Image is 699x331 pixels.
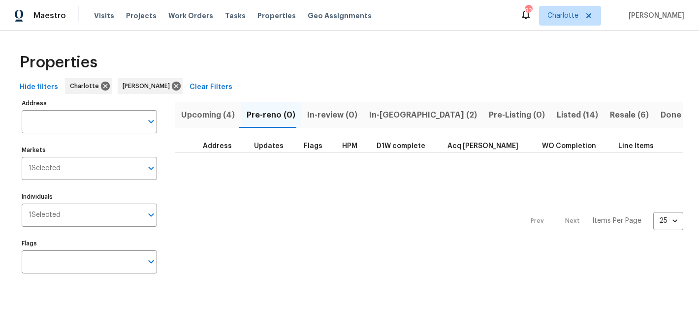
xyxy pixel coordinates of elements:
span: Visits [94,11,114,21]
span: Listed (14) [557,108,598,122]
label: Individuals [22,194,157,200]
span: Maestro [33,11,66,21]
span: [PERSON_NAME] [625,11,684,21]
nav: Pagination Navigation [521,159,683,283]
span: 1 Selected [29,164,61,173]
span: In-review (0) [307,108,357,122]
p: Items Per Page [592,216,641,226]
label: Flags [22,241,157,246]
span: WO Completion [542,143,596,150]
button: Open [144,115,158,128]
span: Charlotte [547,11,578,21]
span: Hide filters [20,81,58,93]
span: Charlotte [70,81,103,91]
span: Flags [304,143,322,150]
span: Work Orders [168,11,213,21]
span: D1W complete [377,143,425,150]
span: Pre-Listing (0) [489,108,545,122]
label: Markets [22,147,157,153]
div: 25 [653,208,683,234]
span: Resale (6) [610,108,649,122]
span: [PERSON_NAME] [123,81,174,91]
span: 1 Selected [29,211,61,219]
span: Pre-reno (0) [247,108,295,122]
div: [PERSON_NAME] [118,78,183,94]
span: Clear Filters [190,81,232,93]
span: In-[GEOGRAPHIC_DATA] (2) [369,108,477,122]
span: Line Items [618,143,654,150]
button: Clear Filters [186,78,236,96]
span: Upcoming (4) [181,108,235,122]
span: Address [203,143,232,150]
button: Hide filters [16,78,62,96]
span: Projects [126,11,157,21]
div: 83 [525,6,532,16]
span: Tasks [225,12,246,19]
button: Open [144,208,158,222]
span: Properties [20,58,97,67]
label: Address [22,100,157,106]
span: HPM [342,143,357,150]
button: Open [144,255,158,269]
button: Open [144,161,158,175]
span: Updates [254,143,284,150]
div: Charlotte [65,78,112,94]
span: Geo Assignments [308,11,372,21]
span: Acq [PERSON_NAME] [447,143,518,150]
span: Properties [257,11,296,21]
